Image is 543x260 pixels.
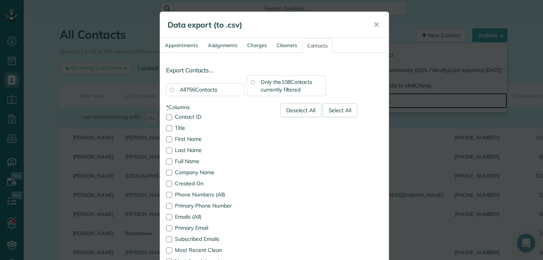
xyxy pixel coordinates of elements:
[166,236,269,242] label: Subscribed Emails
[272,38,302,52] a: Cleaners
[166,136,269,142] label: First Name
[261,78,312,93] span: Only the Contacts currently filtered
[166,181,269,186] label: Created On
[168,20,363,30] h5: Data export (to .csv)
[186,86,195,93] span: 756
[166,247,269,253] label: Most Recent Clean
[323,103,358,117] div: Select All
[166,203,269,208] label: Primary Phone Number
[166,192,269,197] label: Phone Numbers (All)
[166,159,269,164] label: Full Name
[281,78,290,85] span: 108
[243,38,271,52] a: Charges
[280,103,321,117] div: Deselect All
[160,38,202,52] a: Appointments
[166,225,269,231] label: Primary Email
[166,147,269,153] label: Last Name
[166,125,269,131] label: Title
[203,38,242,52] a: Assignments
[166,67,383,74] h4: Export Contacts...
[302,38,333,53] a: Contacts
[251,80,254,84] input: Only the108Contacts currently filtered
[170,88,174,92] input: All756Contacts
[166,214,269,219] label: Emails (All)
[373,20,379,29] span: ✕
[166,114,269,119] label: Contact ID
[180,86,217,93] span: All Contacts
[166,103,269,111] label: Columns
[166,170,269,175] label: Company Name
